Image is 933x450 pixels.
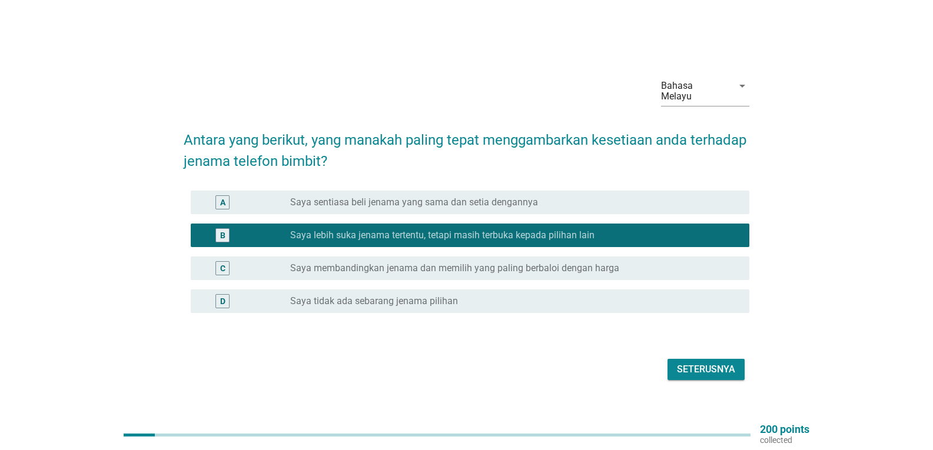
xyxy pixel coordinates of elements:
[290,262,619,274] label: Saya membandingkan jenama dan memilih yang paling berbaloi dengan harga
[668,359,745,380] button: Seterusnya
[184,118,749,172] h2: Antara yang berikut, yang manakah paling tepat menggambarkan kesetiaan anda terhadap jenama telef...
[677,362,735,376] div: Seterusnya
[290,196,538,208] label: Saya sentiasa beli jenama yang sama dan setia dengannya
[290,229,595,241] label: Saya lebih suka jenama tertentu, tetapi masih terbuka kepada pilihan lain
[760,435,809,445] p: collected
[220,295,225,307] div: D
[735,79,749,93] i: arrow_drop_down
[220,229,225,241] div: B
[220,262,225,274] div: C
[760,424,809,435] p: 200 points
[220,196,225,208] div: A
[661,81,726,102] div: Bahasa Melayu
[290,295,458,307] label: Saya tidak ada sebarang jenama pilihan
